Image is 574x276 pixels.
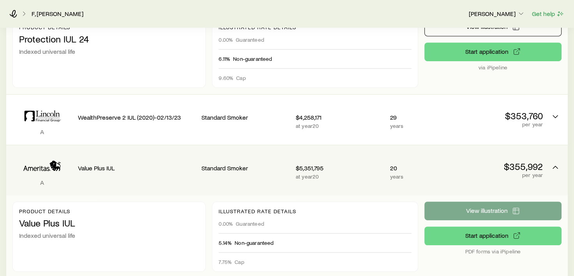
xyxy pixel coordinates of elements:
[390,173,449,180] p: years
[201,113,290,121] p: Standard Smoker
[219,37,233,43] span: 0.00%
[19,48,199,55] p: Indexed universal life
[466,207,507,214] span: View illustration
[236,37,264,43] span: Guaranteed
[233,56,272,62] span: Non-guaranteed
[12,128,72,136] p: A
[296,164,384,172] p: $5,351,795
[296,113,384,121] p: $4,258,171
[219,240,231,246] span: 5.14%
[532,9,565,18] button: Get help
[219,56,230,62] span: 6.11%
[424,226,562,245] a: Start application
[424,42,562,61] button: via iPipeline
[296,173,384,180] p: at year 20
[78,113,195,121] p: WealthPreserve 2 IUL (2020)-02/13/23
[390,113,449,121] p: 29
[455,110,543,121] p: $353,760
[424,202,562,220] button: View illustration
[235,240,274,246] span: Non-guaranteed
[19,34,199,44] p: Protection IUL 24
[31,10,84,18] a: F, [PERSON_NAME]
[236,221,264,227] span: Guaranteed
[235,259,244,265] span: Cap
[424,248,562,255] p: PDF forms via iPipeline
[19,208,199,214] p: Product details
[455,121,543,127] p: per year
[424,64,562,71] p: via iPipeline
[236,75,245,81] span: Cap
[466,23,507,30] span: View illustration
[468,9,525,19] button: [PERSON_NAME]
[78,164,195,172] p: Value Plus IUL
[455,161,543,172] p: $355,992
[19,218,199,228] p: Value Plus IUL
[19,232,199,239] p: Indexed universal life
[390,123,449,129] p: years
[469,10,525,18] p: [PERSON_NAME]
[12,179,72,186] p: A
[219,221,233,227] span: 0.00%
[219,75,233,81] span: 9.60%
[219,259,231,265] span: 7.75%
[219,208,411,214] p: Illustrated rate details
[455,172,543,178] p: per year
[201,164,290,172] p: Standard Smoker
[296,123,384,129] p: at year 20
[390,164,449,172] p: 20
